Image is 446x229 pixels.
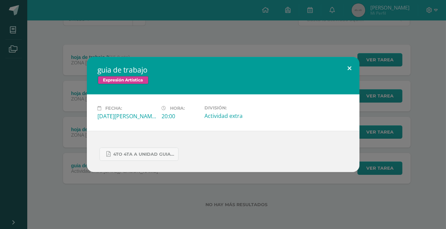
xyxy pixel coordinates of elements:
[106,106,122,111] span: Fecha:
[98,112,156,120] div: [DATE][PERSON_NAME]
[99,148,179,161] a: 4to 4ta A unidad guia expresion.pdf
[98,65,349,75] h2: guia de trabajo
[98,76,149,84] span: Expresión Artística
[113,152,175,157] span: 4to 4ta A unidad guia expresion.pdf
[170,106,185,111] span: Hora:
[340,57,359,80] button: Close (Esc)
[162,112,199,120] div: 20:00
[204,112,263,120] div: Actividad extra
[204,105,263,110] label: División:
